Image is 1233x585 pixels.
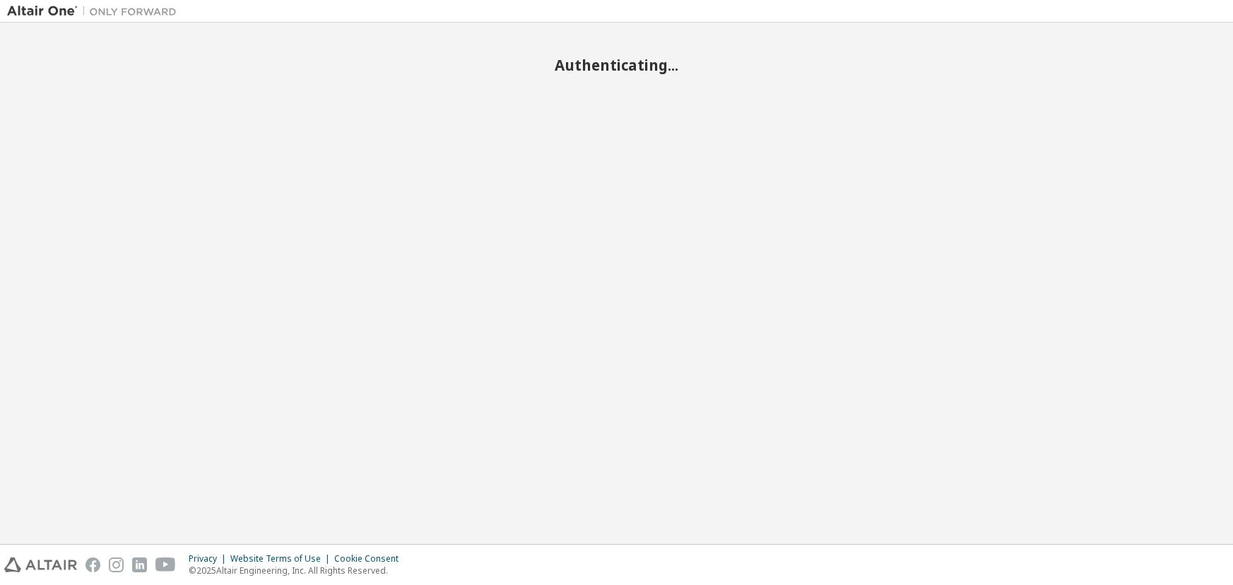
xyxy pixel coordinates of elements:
[189,565,407,577] p: © 2025 Altair Engineering, Inc. All Rights Reserved.
[109,557,124,572] img: instagram.svg
[85,557,100,572] img: facebook.svg
[4,557,77,572] img: altair_logo.svg
[230,553,334,565] div: Website Terms of Use
[7,4,184,18] img: Altair One
[334,553,407,565] div: Cookie Consent
[132,557,147,572] img: linkedin.svg
[155,557,176,572] img: youtube.svg
[189,553,230,565] div: Privacy
[7,56,1226,74] h2: Authenticating...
